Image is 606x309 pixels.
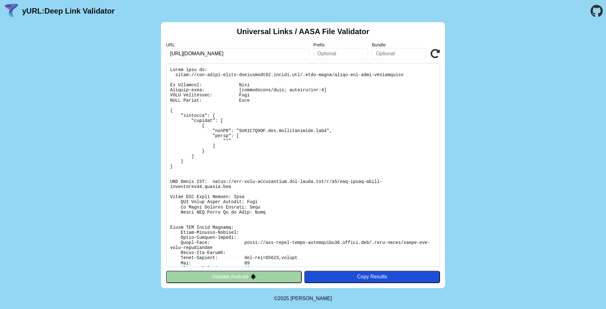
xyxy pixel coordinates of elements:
label: Prefix [313,42,368,47]
label: URL [166,42,310,47]
a: Michael Ibragimchayev's Personal Site [290,296,332,301]
input: Required [166,48,310,59]
img: droidIcon.svg [251,274,256,279]
img: yURL Logo [3,3,20,19]
button: Validate Android [166,271,302,283]
button: Copy Results [304,271,440,283]
footer: © [274,288,332,309]
span: 2025 [278,296,289,301]
div: Copy Results [307,274,437,280]
label: Bundle [372,42,427,47]
pre: Lorem ipsu do: sitam://con-adipi-elits-doeiusmodt62.incidi.utl/.etdo-magna/aliqu-eni-admi-veniamq... [166,63,440,267]
h2: Universal Links / AASA File Validator [237,27,369,36]
a: yURL:Deep Link Validator [22,7,115,15]
input: Optional [372,48,427,59]
input: Optional [313,48,368,59]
